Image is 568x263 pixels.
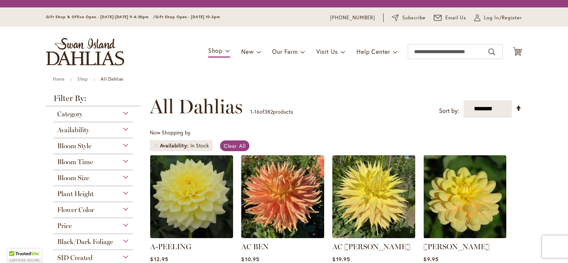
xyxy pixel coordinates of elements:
[154,143,158,148] a: Remove Availability In Stock
[250,108,252,115] span: 1
[57,174,89,182] span: Bloom Size
[57,254,93,262] span: SID Created
[330,14,375,22] a: [PHONE_NUMBER]
[160,142,190,149] span: Availability
[423,256,438,263] span: $9.95
[57,142,91,150] span: Bloom Style
[190,142,209,149] div: In Stock
[332,233,415,240] a: AC Jeri
[7,249,42,263] div: TrustedSite Certified
[356,48,390,55] span: Help Center
[46,94,141,106] strong: Filter By:
[241,256,259,263] span: $10.95
[150,233,233,240] a: A-Peeling
[241,155,324,238] img: AC BEN
[250,106,293,118] p: - of products
[150,95,243,118] span: All Dahlias
[57,190,94,198] span: Plant Height
[101,76,123,82] strong: All Dahlias
[474,14,522,22] a: Log In/Register
[316,48,338,55] span: Visit Us
[264,108,273,115] span: 382
[439,104,459,118] label: Sort by:
[150,256,168,263] span: $12.95
[332,155,415,238] img: AC Jeri
[150,155,233,238] img: A-Peeling
[423,233,506,240] a: AHOY MATEY
[402,14,426,22] span: Subscribe
[224,142,246,149] span: Clear All
[220,140,249,151] a: Clear All
[241,233,324,240] a: AC BEN
[332,256,350,263] span: $19.95
[57,238,113,246] span: Black/Dark Foliage
[150,242,191,251] a: A-PEELING
[46,14,155,19] span: Gift Shop & Office Open - [DATE]-[DATE] 9-4:30pm /
[150,129,190,136] span: Now Shopping by
[57,110,83,118] span: Category
[423,155,506,238] img: AHOY MATEY
[57,206,94,214] span: Flower Color
[57,158,93,166] span: Bloom Time
[392,14,426,22] a: Subscribe
[241,48,254,55] span: New
[57,126,89,134] span: Availability
[241,242,269,251] a: AC BEN
[155,14,220,19] span: Gift Shop Open - [DATE] 10-3pm
[208,46,223,54] span: Shop
[53,76,64,82] a: Home
[423,242,490,251] a: [PERSON_NAME]
[434,14,467,22] a: Email Us
[488,46,495,58] button: Search
[445,14,467,22] span: Email Us
[254,108,259,115] span: 16
[272,48,297,55] span: Our Farm
[46,38,124,65] a: store logo
[484,14,522,22] span: Log In/Register
[77,76,88,82] a: Shop
[57,222,72,230] span: Price
[332,242,410,251] a: AC [PERSON_NAME]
